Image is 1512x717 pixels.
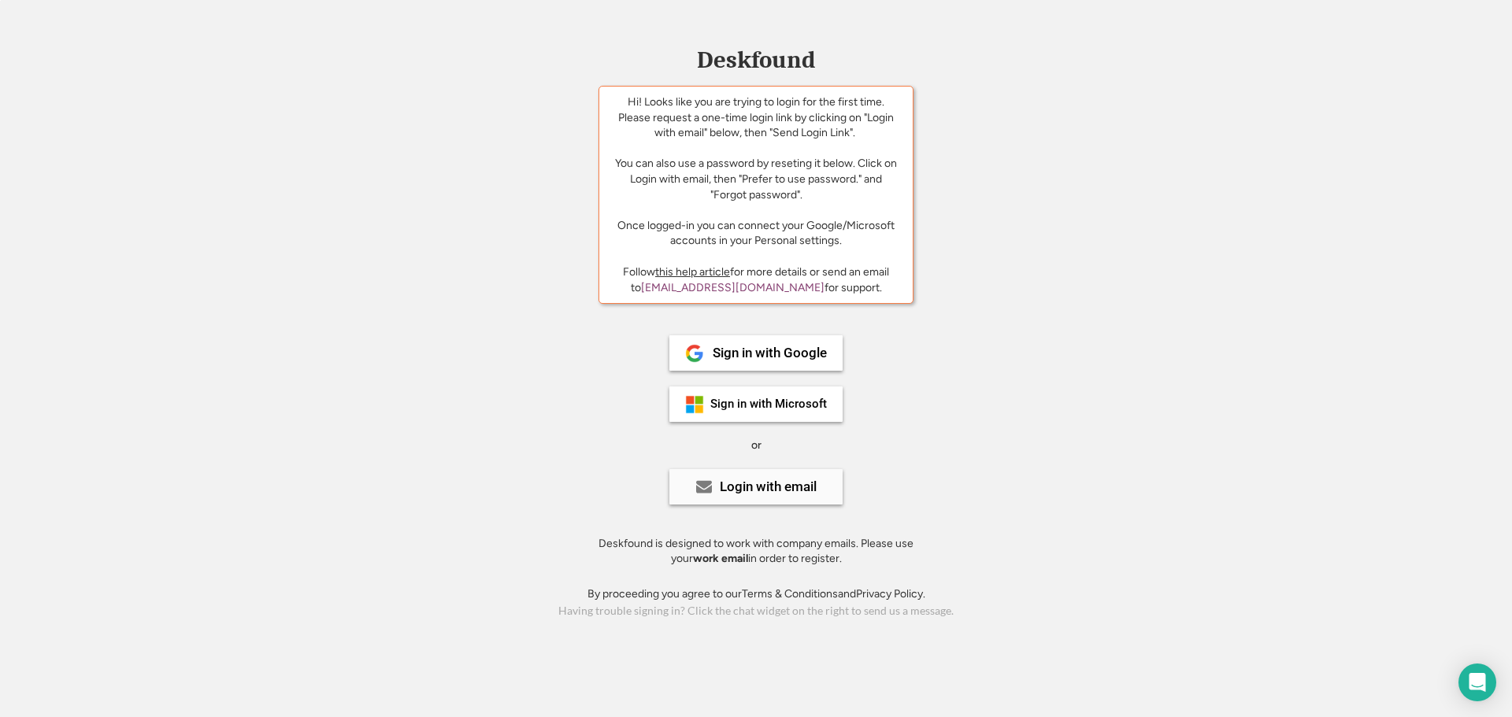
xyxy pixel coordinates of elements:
[856,587,925,601] a: Privacy Policy.
[751,438,762,453] div: or
[685,344,704,363] img: 1024px-Google__G__Logo.svg.png
[655,265,730,279] a: this help article
[742,587,838,601] a: Terms & Conditions
[641,281,825,294] a: [EMAIL_ADDRESS][DOMAIN_NAME]
[710,398,827,410] div: Sign in with Microsoft
[685,395,704,414] img: ms-symbollockup_mssymbol_19.png
[713,346,827,360] div: Sign in with Google
[693,552,748,565] strong: work email
[611,264,901,295] div: Follow for more details or send an email to for support.
[587,586,925,602] div: By proceeding you agree to our and
[689,48,823,72] div: Deskfound
[611,94,901,249] div: Hi! Looks like you are trying to login for the first time. Please request a one-time login link b...
[1458,663,1496,701] div: Open Intercom Messenger
[720,480,817,493] div: Login with email
[579,536,933,567] div: Deskfound is designed to work with company emails. Please use your in order to register.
